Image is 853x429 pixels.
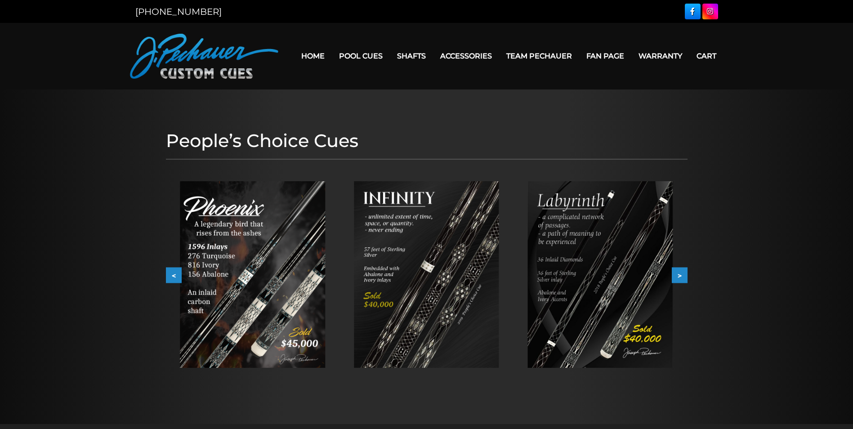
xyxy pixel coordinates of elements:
[166,268,182,283] button: <
[499,45,579,67] a: Team Pechauer
[130,34,278,79] img: Pechauer Custom Cues
[689,45,723,67] a: Cart
[332,45,390,67] a: Pool Cues
[433,45,499,67] a: Accessories
[672,268,688,283] button: >
[579,45,631,67] a: Fan Page
[166,268,688,283] div: Carousel Navigation
[166,130,688,152] h1: People’s Choice Cues
[135,6,222,17] a: [PHONE_NUMBER]
[294,45,332,67] a: Home
[390,45,433,67] a: Shafts
[631,45,689,67] a: Warranty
